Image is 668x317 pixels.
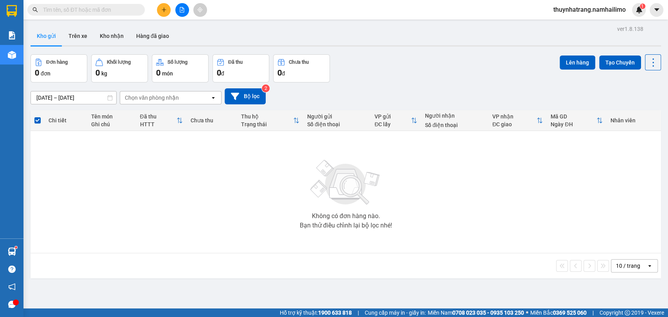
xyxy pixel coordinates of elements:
[31,91,116,104] input: Select a date range.
[210,95,216,101] svg: open
[31,27,62,45] button: Kho gửi
[62,27,94,45] button: Trên xe
[526,311,528,314] span: ⚪️
[289,59,309,65] div: Chưa thu
[358,308,359,317] span: |
[91,113,132,120] div: Tên món
[553,310,587,316] strong: 0369 525 060
[228,59,243,65] div: Đã thu
[217,68,221,77] span: 0
[8,31,16,39] img: solution-icon
[95,68,100,77] span: 0
[8,51,16,59] img: warehouse-icon
[551,113,596,120] div: Mã GD
[492,121,537,127] div: ĐC giao
[46,59,68,65] div: Đơn hàng
[161,7,167,13] span: plus
[31,54,87,82] button: Đơn hàng0đơn
[175,3,189,17] button: file-add
[428,308,524,317] span: Miền Nam
[365,308,426,317] span: Cung cấp máy in - giấy in:
[640,4,645,9] sup: 1
[307,121,367,127] div: Số điện thoại
[101,70,107,77] span: kg
[237,110,303,131] th: Toggle SortBy
[311,213,380,219] div: Không có đơn hàng nào.
[94,27,130,45] button: Kho nhận
[599,56,641,70] button: Tạo Chuyến
[650,3,663,17] button: caret-down
[157,3,171,17] button: plus
[8,247,16,256] img: warehouse-icon
[136,110,187,131] th: Toggle SortBy
[592,308,594,317] span: |
[197,7,203,13] span: aim
[617,25,643,33] div: ver 1.8.138
[646,263,653,269] svg: open
[610,117,657,124] div: Nhân viên
[488,110,547,131] th: Toggle SortBy
[277,68,282,77] span: 0
[167,59,187,65] div: Số lượng
[547,5,632,14] span: thuynhatrang.namhailimo
[140,121,176,127] div: HTTT
[425,113,484,119] div: Người nhận
[636,6,643,13] img: icon-new-feature
[452,310,524,316] strong: 0708 023 035 - 0935 103 250
[191,117,233,124] div: Chưa thu
[91,54,148,82] button: Khối lượng0kg
[375,121,411,127] div: ĐC lấy
[193,3,207,17] button: aim
[299,222,392,229] div: Bạn thử điều chỉnh lại bộ lọc nhé!
[32,7,38,13] span: search
[375,113,411,120] div: VP gửi
[225,88,266,104] button: Bộ lọc
[371,110,421,131] th: Toggle SortBy
[152,54,209,82] button: Số lượng0món
[179,7,185,13] span: file-add
[8,265,16,273] span: question-circle
[15,246,17,249] sup: 1
[125,94,179,102] div: Chọn văn phòng nhận
[547,110,607,131] th: Toggle SortBy
[282,70,285,77] span: đ
[306,155,385,210] img: svg+xml;base64,PHN2ZyBjbGFzcz0ibGlzdC1wbHVnX19zdmciIHhtbG5zPSJodHRwOi8vd3d3LnczLm9yZy8yMDAwL3N2Zy...
[560,56,595,70] button: Lên hàng
[273,54,330,82] button: Chưa thu0đ
[41,70,50,77] span: đơn
[8,283,16,290] span: notification
[49,117,83,124] div: Chi tiết
[641,4,644,9] span: 1
[140,113,176,120] div: Đã thu
[241,121,293,127] div: Trạng thái
[7,5,17,17] img: logo-vxr
[212,54,269,82] button: Đã thu0đ
[625,310,630,315] span: copyright
[130,27,175,45] button: Hàng đã giao
[616,262,640,270] div: 10 / trang
[262,84,270,92] sup: 2
[530,308,587,317] span: Miền Bắc
[91,121,132,127] div: Ghi chú
[107,59,131,65] div: Khối lượng
[241,113,293,120] div: Thu hộ
[8,301,16,308] span: message
[492,113,537,120] div: VP nhận
[551,121,596,127] div: Ngày ĐH
[318,310,352,316] strong: 1900 633 818
[221,70,224,77] span: đ
[280,308,352,317] span: Hỗ trợ kỹ thuật:
[425,122,484,128] div: Số điện thoại
[307,113,367,120] div: Người gửi
[653,6,660,13] span: caret-down
[156,68,160,77] span: 0
[43,5,135,14] input: Tìm tên, số ĐT hoặc mã đơn
[162,70,173,77] span: món
[35,68,39,77] span: 0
